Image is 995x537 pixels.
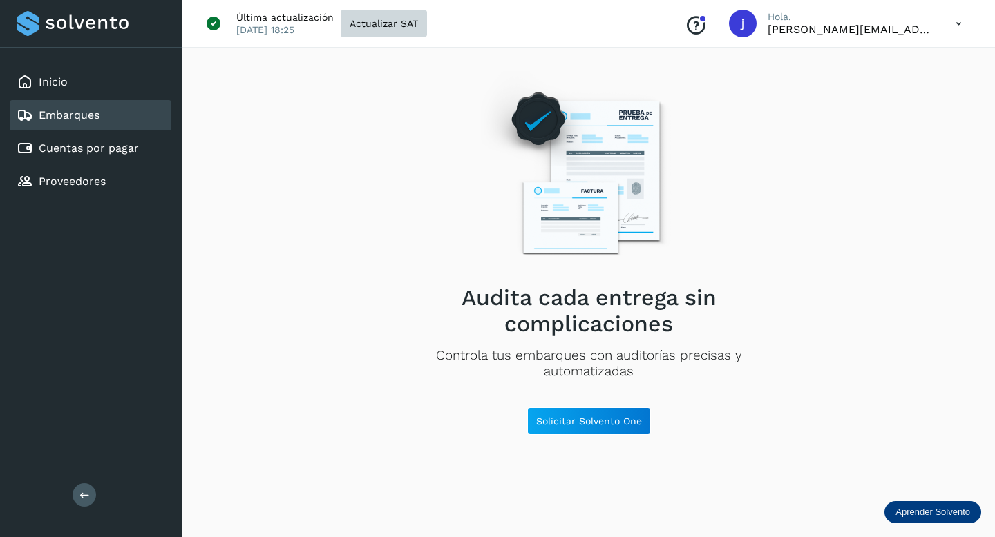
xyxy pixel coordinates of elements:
[768,23,934,36] p: jose@commerzcargo.com
[341,10,427,37] button: Actualizar SAT
[10,100,171,130] div: Embarques
[895,507,970,518] p: Aprender Solvento
[10,166,171,197] div: Proveedores
[536,416,642,426] span: Solicitar Solvento One
[527,407,651,435] button: Solicitar Solvento One
[884,501,981,523] div: Aprender Solvento
[768,11,934,23] p: Hola,
[350,19,418,28] span: Actualizar SAT
[236,11,334,23] p: Última actualización
[392,348,786,380] p: Controla tus embarques con auditorías precisas y automatizadas
[10,67,171,97] div: Inicio
[236,23,294,36] p: [DATE] 18:25
[39,175,106,188] a: Proveedores
[39,108,99,121] a: Embarques
[39,75,68,88] a: Inicio
[39,141,139,155] a: Cuentas por pagar
[392,284,786,338] h2: Audita cada entrega sin complicaciones
[469,71,708,273] img: Empty state image
[10,133,171,164] div: Cuentas por pagar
